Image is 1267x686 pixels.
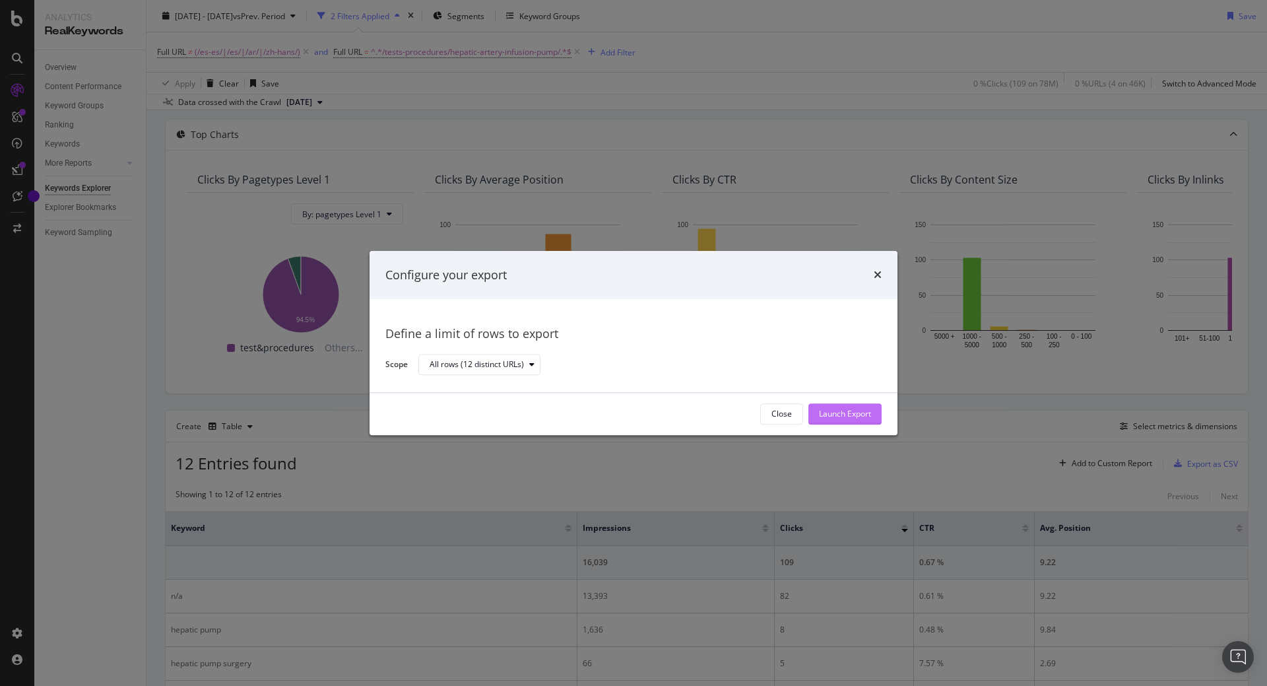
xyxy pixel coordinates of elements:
div: Define a limit of rows to export [385,326,882,343]
button: Close [760,403,803,425]
button: All rows (12 distinct URLs) [418,355,540,376]
div: Configure your export [385,267,507,284]
div: Open Intercom Messenger [1222,641,1254,673]
div: All rows (12 distinct URLs) [430,361,524,369]
label: Scope [385,359,408,373]
div: Launch Export [819,409,871,420]
div: times [874,267,882,284]
button: Launch Export [808,403,882,425]
div: Close [771,409,792,420]
div: modal [370,251,897,435]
